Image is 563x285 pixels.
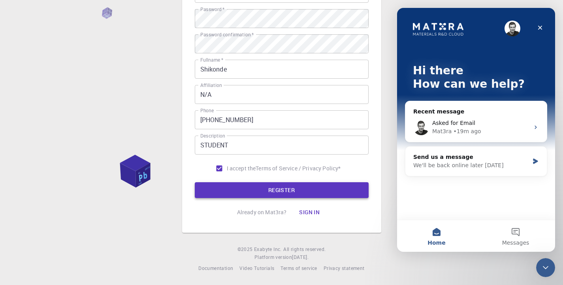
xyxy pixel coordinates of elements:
[283,245,326,253] span: All rights reserved.
[281,264,317,272] a: Terms of service
[239,265,274,271] span: Video Tutorials
[200,57,223,63] label: Fullname
[254,246,282,252] span: Exabyte Inc.
[237,245,254,253] span: © 2025
[227,164,256,172] span: I accept the
[195,182,369,198] button: REGISTER
[239,264,274,272] a: Video Tutorials
[536,258,555,277] iframe: Intercom live chat
[293,204,326,220] button: Sign in
[254,245,282,253] a: Exabyte Inc.
[281,265,317,271] span: Terms of service
[254,253,292,261] span: Platform version
[292,254,309,260] span: [DATE] .
[324,264,365,272] a: Privacy statement
[397,8,555,252] iframe: Intercom live chat
[198,264,233,272] a: Documentation
[200,82,222,89] label: Affiliation
[200,31,254,38] label: Password confirmation
[256,164,341,172] p: Terms of Service / Privacy Policy *
[200,6,224,13] label: Password
[237,208,287,216] p: Already on Mat3ra?
[256,164,341,172] a: Terms of Service / Privacy Policy*
[200,107,214,114] label: Phone
[292,253,309,261] a: [DATE].
[198,265,233,271] span: Documentation
[200,132,225,139] label: Description
[324,265,365,271] span: Privacy statement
